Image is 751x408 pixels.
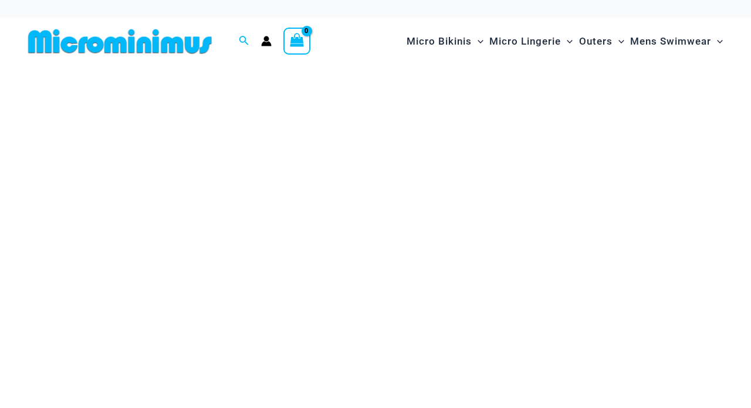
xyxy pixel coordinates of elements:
[283,28,310,55] a: View Shopping Cart, empty
[486,23,576,59] a: Micro LingerieMenu ToggleMenu Toggle
[576,23,627,59] a: OutersMenu ToggleMenu Toggle
[407,26,472,56] span: Micro Bikinis
[711,26,723,56] span: Menu Toggle
[579,26,613,56] span: Outers
[561,26,573,56] span: Menu Toggle
[627,23,726,59] a: Mens SwimwearMenu ToggleMenu Toggle
[630,26,711,56] span: Mens Swimwear
[23,28,216,55] img: MM SHOP LOGO FLAT
[261,36,272,46] a: Account icon link
[489,26,561,56] span: Micro Lingerie
[404,23,486,59] a: Micro BikinisMenu ToggleMenu Toggle
[402,22,728,61] nav: Site Navigation
[472,26,483,56] span: Menu Toggle
[613,26,624,56] span: Menu Toggle
[239,34,249,49] a: Search icon link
